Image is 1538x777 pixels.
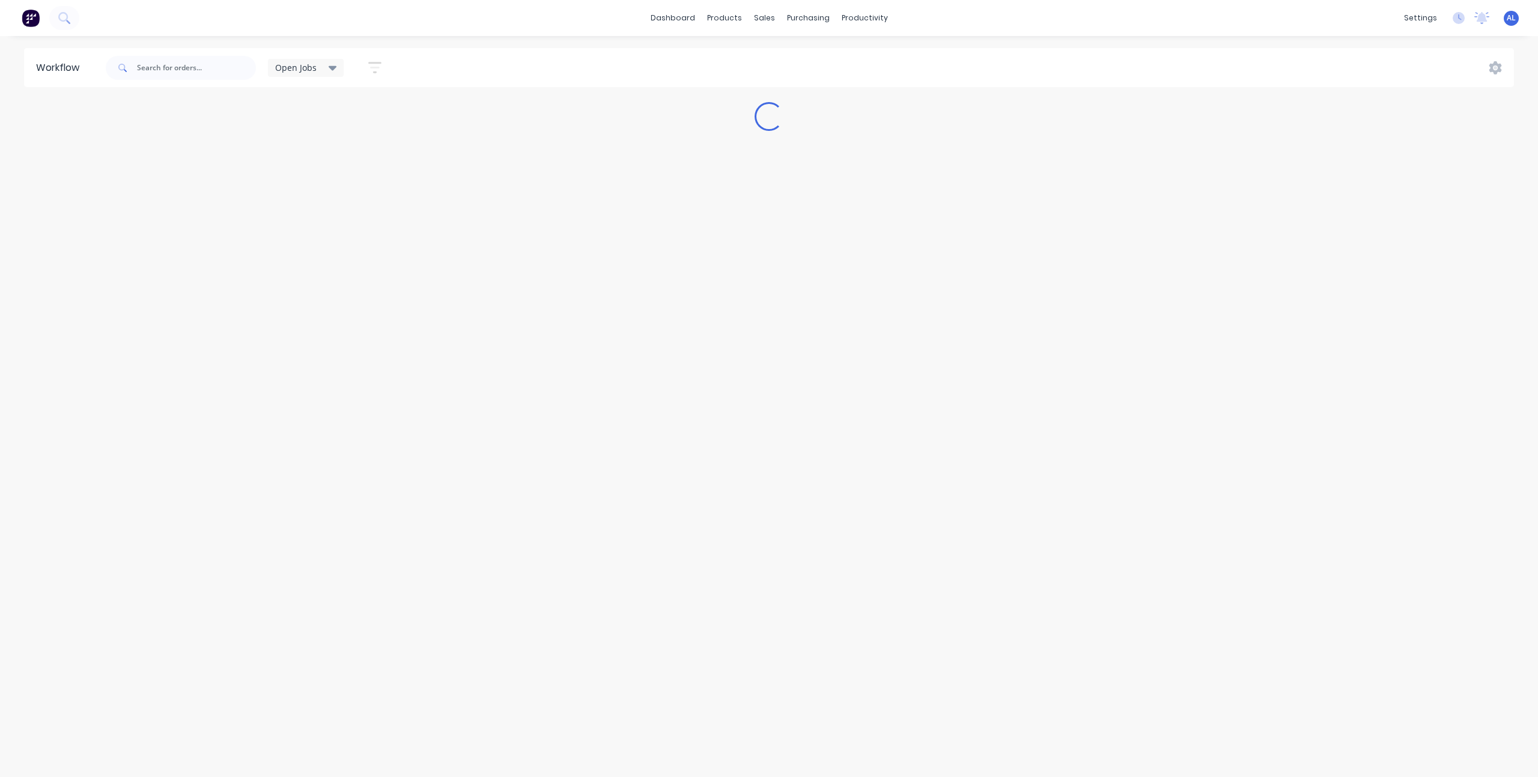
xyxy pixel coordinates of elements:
[275,61,317,74] span: Open Jobs
[1507,13,1516,23] span: AL
[748,9,781,27] div: sales
[645,9,701,27] a: dashboard
[36,61,85,75] div: Workflow
[781,9,836,27] div: purchasing
[836,9,894,27] div: productivity
[22,9,40,27] img: Factory
[1398,9,1443,27] div: settings
[701,9,748,27] div: products
[137,56,256,80] input: Search for orders...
